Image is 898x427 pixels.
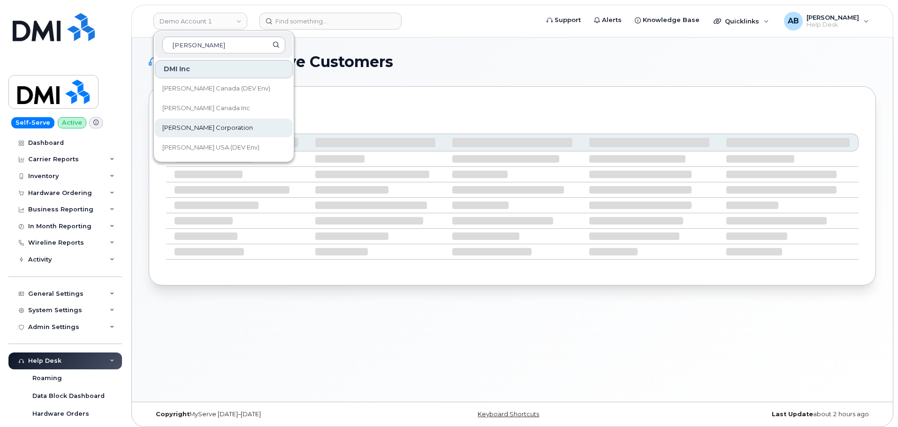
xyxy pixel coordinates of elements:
span: [PERSON_NAME] USA (DEV Env) [162,143,259,152]
span: [PERSON_NAME] Corporation [162,123,253,133]
span: [PERSON_NAME] Canada Inc [162,104,250,113]
a: [PERSON_NAME] Corporation [155,119,293,137]
div: MyServe [DATE]–[DATE] [149,411,391,418]
input: Search [162,37,285,53]
a: [PERSON_NAME] USA (DEV Env) [155,138,293,157]
span: [PERSON_NAME] Canada (DEV Env) [162,84,270,93]
a: [PERSON_NAME] Canada (DEV Env) [155,79,293,98]
div: about 2 hours ago [633,411,876,418]
strong: Last Update [772,411,813,418]
strong: Copyright [156,411,190,418]
a: [PERSON_NAME] Canada Inc [155,99,293,118]
a: Keyboard Shortcuts [478,411,539,418]
div: DMI Inc [155,60,293,78]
